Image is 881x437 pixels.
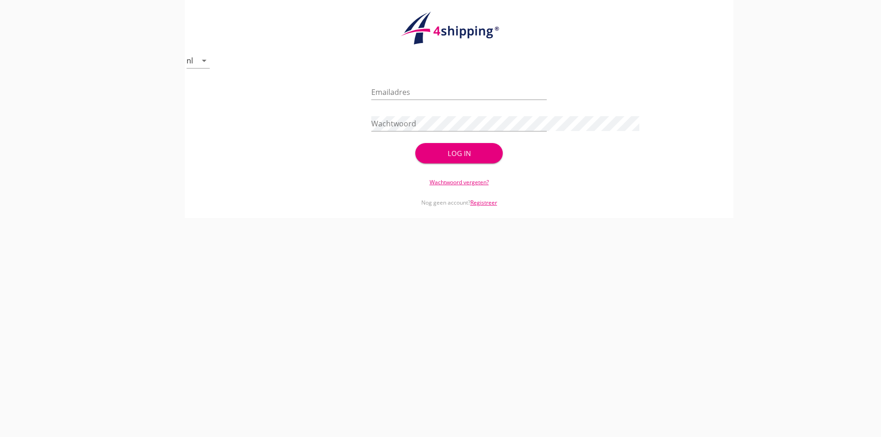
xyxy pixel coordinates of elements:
[399,11,519,45] img: logo.1f945f1d.svg
[199,55,210,66] i: arrow_drop_down
[470,199,497,206] a: Registreer
[371,85,547,100] input: Emailadres
[371,187,547,207] div: Nog geen account?
[430,148,488,159] div: Log in
[430,178,489,186] a: Wachtwoord vergeten?
[415,143,503,163] button: Log in
[187,56,193,65] div: nl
